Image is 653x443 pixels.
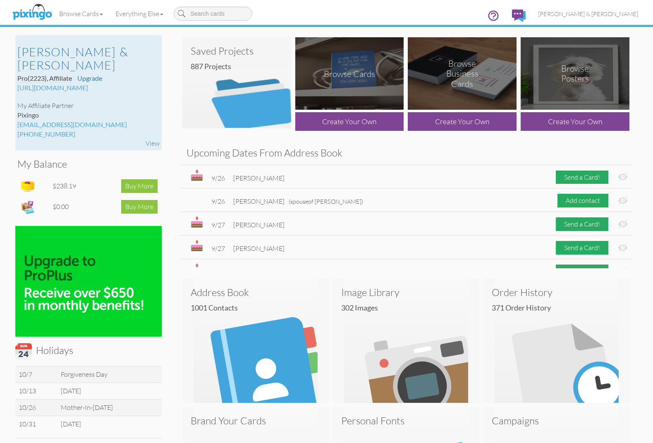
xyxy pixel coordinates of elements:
[548,63,603,84] div: Browse Posters
[50,197,95,217] td: $0.00
[556,171,608,184] div: Send a Card!
[341,415,471,426] h3: Personal Fonts
[191,304,327,312] h4: 1001 Contacts
[17,83,160,93] div: [URL][DOMAIN_NAME]
[211,244,225,253] div: 9/27
[233,221,285,229] span: [PERSON_NAME]
[341,287,471,298] h3: Image Library
[15,343,155,360] h3: Holidays
[556,265,608,278] div: Send a Card!
[211,220,225,230] div: 9/27
[191,287,321,298] h3: Address Book
[289,198,308,205] span: (spouse
[211,173,225,183] div: 9/26
[618,173,628,181] img: eye-ban.svg
[17,74,72,82] span: Pro
[521,112,629,131] div: Create Your Own
[191,240,203,251] img: bday.svg
[15,383,58,399] td: 10/13
[19,178,36,195] img: points-icon.png
[17,111,160,120] div: Pixingo
[324,68,375,79] div: Browse Cards
[57,383,161,399] td: [DATE]
[233,197,363,205] span: [PERSON_NAME]
[28,74,47,82] span: (2223)
[19,199,36,215] img: expense-icon.png
[512,10,526,22] img: comments.svg
[285,198,363,205] span: of [PERSON_NAME])
[618,220,628,229] img: eye-ban.svg
[408,112,517,131] div: Create Your Own
[109,3,170,24] a: Everything Else
[333,279,479,403] img: image-library.svg
[121,200,158,214] div: Buy More
[556,241,608,255] div: Send a Card!
[15,226,162,337] img: upgrade_proPlus-100.jpg
[556,217,608,231] div: Send a Card!
[15,399,58,416] td: 10/26
[57,416,161,432] td: [DATE]
[211,267,225,277] div: 9/28
[174,7,252,21] input: Search cards
[191,169,203,181] img: bday.svg
[618,196,628,205] img: eye-ban.svg
[15,366,58,383] td: 10/7
[17,46,151,72] h2: [PERSON_NAME] & [PERSON_NAME]
[146,139,160,147] a: View
[233,174,285,182] span: [PERSON_NAME]
[17,46,160,72] a: [PERSON_NAME] & [PERSON_NAME]
[15,416,58,432] td: 10/31
[532,3,644,24] a: [PERSON_NAME] & [PERSON_NAME]
[50,176,95,197] td: $238.19
[538,10,638,17] span: [PERSON_NAME] & [PERSON_NAME]
[521,37,629,110] img: browse-posters.png
[233,244,285,253] span: [PERSON_NAME]
[618,243,628,252] img: eye-ban.svg
[17,120,160,130] div: [EMAIL_ADDRESS][DOMAIN_NAME]
[557,194,608,207] div: Add contact
[57,366,161,383] td: Forgiveness Day
[47,74,72,82] span: , Affiliate
[435,58,490,89] div: Browse Business Cards
[191,263,203,275] img: bday.svg
[618,267,628,276] img: eye-ban.svg
[341,304,477,312] h4: 302 images
[53,3,109,24] a: Browse Cards
[295,112,404,131] div: Create Your Own
[17,130,160,139] div: [PHONE_NUMBER]
[121,179,158,193] div: Buy More
[17,74,73,82] a: Pro(2223), Affiliate
[57,399,161,416] td: Mother-In-[DATE]
[191,216,203,228] img: bday.svg
[295,37,404,110] img: browse-cards.png
[211,197,225,206] div: 9/26
[492,415,622,426] h3: Campaigns
[10,2,54,23] img: pixingo logo
[408,37,517,110] img: browse-business-cards.png
[182,37,291,128] img: saved-projects2.png
[492,304,628,312] h4: 371 Order History
[233,268,285,276] span: [PERSON_NAME]
[191,46,283,56] h3: Saved Projects
[191,63,289,71] h4: 887 Projects
[182,279,329,403] img: address-book.svg
[17,159,153,169] h3: My Balance
[187,147,626,158] h3: Upcoming Dates From Address Book
[191,415,321,426] h3: Brand Your Cards
[483,279,630,403] img: order-history.svg
[492,287,622,298] h3: Order History
[17,101,160,111] div: My Affiliate Partner
[77,74,102,82] a: Upgrade
[15,343,32,360] img: calendar.svg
